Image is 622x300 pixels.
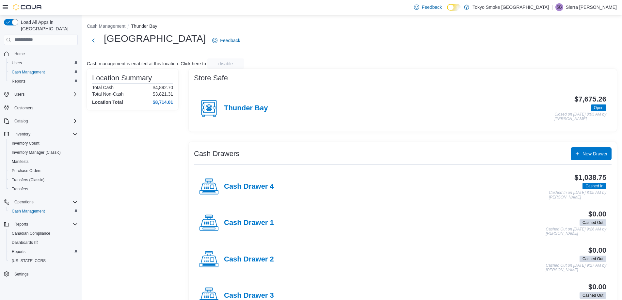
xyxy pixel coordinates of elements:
span: Purchase Orders [9,167,78,175]
h4: Cash Drawer 3 [224,292,274,300]
span: Users [14,92,24,97]
span: Settings [14,272,28,277]
span: Cashed In [582,183,606,189]
span: Open [594,105,603,111]
a: Inventory Manager (Classic) [9,149,63,156]
a: [US_STATE] CCRS [9,257,48,265]
span: Cashed Out [580,256,606,262]
button: Operations [1,197,80,207]
span: Users [12,90,78,98]
span: Catalog [12,117,78,125]
h3: $0.00 [588,246,606,254]
h4: Cash Drawer 1 [224,219,274,227]
nav: An example of EuiBreadcrumbs [87,23,617,31]
span: Operations [14,199,34,205]
a: Purchase Orders [9,167,44,175]
button: Inventory Count [7,139,80,148]
p: Cashed Out on [DATE] 9:26 AM by [PERSON_NAME] [546,227,606,236]
button: Users [12,90,27,98]
button: disable [207,58,244,69]
button: Reports [7,247,80,256]
a: Home [12,50,27,58]
button: Users [1,90,80,99]
a: Reports [9,77,28,85]
span: Load All Apps in [GEOGRAPHIC_DATA] [18,19,78,32]
span: Cash Management [9,207,78,215]
button: Home [1,49,80,58]
span: Transfers (Classic) [12,177,44,182]
span: Purchase Orders [12,168,41,173]
a: Reports [9,248,28,256]
span: Customers [12,103,78,112]
span: Cashed Out [582,220,603,226]
span: Reports [9,77,78,85]
span: Customers [14,105,33,111]
button: Reports [7,77,80,86]
button: Catalog [1,117,80,126]
span: Cashed Out [580,292,606,299]
h3: $0.00 [588,210,606,218]
a: Manifests [9,158,31,166]
a: Cash Management [9,207,47,215]
span: Cashed Out [580,219,606,226]
a: Customers [12,104,36,112]
h4: Location Total [92,100,123,105]
h3: $1,038.75 [574,174,606,182]
a: Cash Management [9,68,47,76]
p: Closed on [DATE] 8:05 AM by [PERSON_NAME] [554,112,606,121]
span: Users [9,59,78,67]
h3: $7,675.26 [574,95,606,103]
h3: Cash Drawers [194,150,239,158]
span: Home [14,51,25,56]
span: Inventory Count [9,139,78,147]
h4: $8,714.01 [153,100,173,105]
button: Cash Management [87,24,125,29]
div: Sierra Boire [555,3,563,11]
h3: Location Summary [92,74,152,82]
h1: [GEOGRAPHIC_DATA] [104,32,206,45]
img: Cova [13,4,42,10]
span: Feedback [220,37,240,44]
h6: Total Cash [92,85,114,90]
button: Users [7,58,80,68]
a: Canadian Compliance [9,229,53,237]
button: Inventory Manager (Classic) [7,148,80,157]
p: Cash management is enabled at this location. Click here to [87,61,206,66]
h3: Store Safe [194,74,228,82]
button: Transfers [7,184,80,194]
button: Reports [1,220,80,229]
span: Manifests [9,158,78,166]
span: Cash Management [12,70,45,75]
span: Cash Management [12,209,45,214]
input: Dark Mode [447,4,461,11]
span: Canadian Compliance [12,231,50,236]
p: Cashed In on [DATE] 8:05 AM by [PERSON_NAME] [549,191,606,199]
p: Sierra [PERSON_NAME] [566,3,617,11]
a: Users [9,59,24,67]
span: Open [591,104,606,111]
p: $3,821.31 [153,91,173,97]
a: Inventory Count [9,139,42,147]
span: Inventory [12,130,78,138]
button: Operations [12,198,36,206]
h4: Thunder Bay [224,104,268,113]
button: Manifests [7,157,80,166]
span: Dashboards [12,240,38,245]
span: Settings [12,270,78,278]
span: Reports [12,249,25,254]
button: New Drawer [571,147,612,160]
span: [US_STATE] CCRS [12,258,46,263]
h3: $0.00 [588,283,606,291]
button: Catalog [12,117,30,125]
span: Operations [12,198,78,206]
p: Cashed Out on [DATE] 9:27 AM by [PERSON_NAME] [546,263,606,272]
p: Tokyo Smoke [GEOGRAPHIC_DATA] [472,3,549,11]
span: Canadian Compliance [9,229,78,237]
span: Cashed Out [582,292,603,298]
button: Canadian Compliance [7,229,80,238]
button: [US_STATE] CCRS [7,256,80,265]
p: | [551,3,553,11]
span: Cashed In [585,183,603,189]
p: $4,892.70 [153,85,173,90]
